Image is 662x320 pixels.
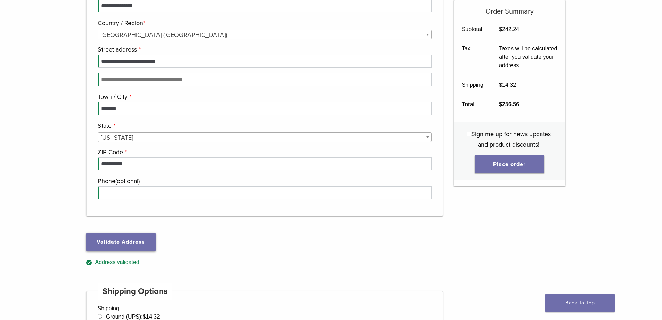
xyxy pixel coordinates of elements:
label: Town / City [98,92,430,102]
label: Country / Region [98,18,430,28]
th: Shipping [454,75,491,95]
span: Kansas [98,133,432,142]
label: Ground (UPS): [106,314,160,320]
label: ZIP Code [98,147,430,157]
label: Street address [98,44,430,55]
bdi: 14.32 [499,82,516,88]
button: Place order [475,155,544,173]
button: Validate Address [86,233,156,251]
th: Total [454,95,491,114]
span: Sign me up for news updates and product discounts! [471,130,551,148]
span: State [98,132,432,142]
span: $ [143,314,146,320]
th: Subtotal [454,19,491,39]
td: Taxes will be calculated after you validate your address [491,39,565,75]
h5: Order Summary [454,0,565,16]
div: Address validated. [86,258,443,267]
label: State [98,120,430,131]
span: $ [499,26,502,32]
input: Sign me up for news updates and product discounts! [467,132,471,136]
span: Country / Region [98,30,432,39]
a: Back To Top [545,294,615,312]
h4: Shipping Options [98,283,173,300]
label: Phone [98,176,430,186]
bdi: 256.56 [499,101,519,107]
bdi: 242.24 [499,26,519,32]
span: United States (US) [98,30,432,40]
span: (optional) [115,177,140,185]
span: $ [499,101,502,107]
th: Tax [454,39,491,75]
bdi: 14.32 [143,314,160,320]
span: $ [499,82,502,88]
